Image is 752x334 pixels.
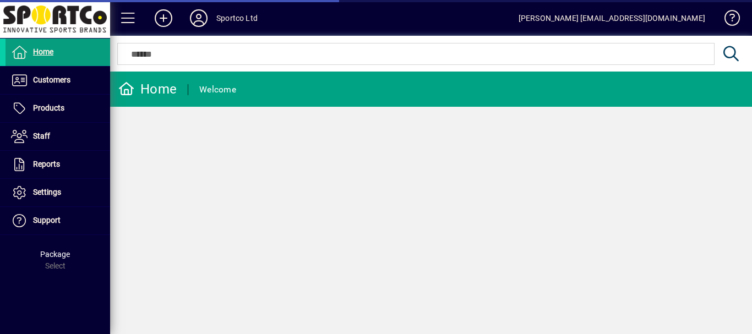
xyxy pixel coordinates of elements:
[40,250,70,259] span: Package
[519,9,705,27] div: [PERSON_NAME] [EMAIL_ADDRESS][DOMAIN_NAME]
[33,160,60,168] span: Reports
[33,103,64,112] span: Products
[33,132,50,140] span: Staff
[6,207,110,234] a: Support
[33,216,61,225] span: Support
[33,47,53,56] span: Home
[146,8,181,28] button: Add
[216,9,258,27] div: Sportco Ltd
[6,95,110,122] a: Products
[181,8,216,28] button: Profile
[6,151,110,178] a: Reports
[118,80,177,98] div: Home
[199,81,236,98] div: Welcome
[6,123,110,150] a: Staff
[6,179,110,206] a: Settings
[33,75,70,84] span: Customers
[33,188,61,196] span: Settings
[716,2,738,38] a: Knowledge Base
[6,67,110,94] a: Customers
